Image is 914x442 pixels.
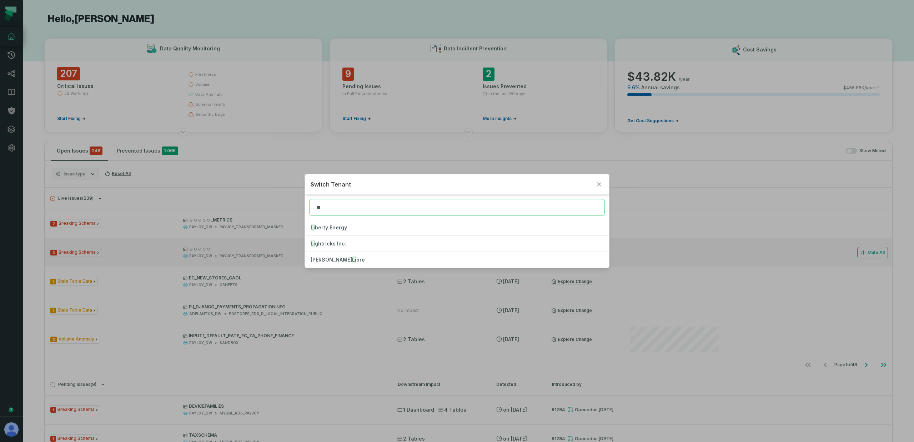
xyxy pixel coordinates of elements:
[311,240,346,247] span: ghtricks Inc.
[305,252,609,268] button: [PERSON_NAME]Libre
[311,224,347,230] span: berty Energy
[352,256,356,263] mark: Li
[305,220,609,235] button: Liberty Energy
[311,180,592,189] h2: Switch Tenant
[311,224,315,231] mark: Li
[595,180,603,189] button: Close
[311,240,315,247] mark: Li
[305,236,609,252] button: Lightricks Inc.
[311,257,365,263] span: [PERSON_NAME] bre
